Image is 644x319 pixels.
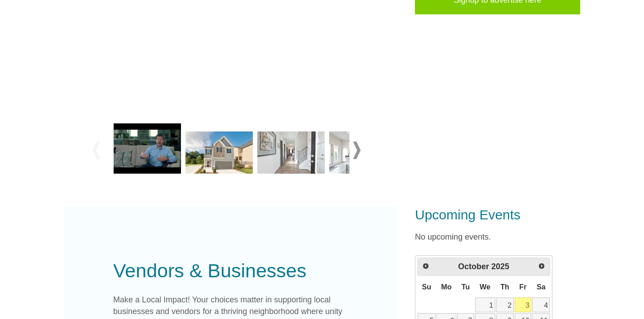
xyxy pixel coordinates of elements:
span: Next [538,262,545,270]
span: 2025 [491,262,509,271]
div: Vendors & Businesses [113,256,348,285]
a: Prev [419,259,433,273]
span: Monday [441,283,451,291]
a: Next [534,259,549,273]
span: Sunday [422,283,431,291]
a: 4 [532,297,550,312]
span: Friday [519,283,526,291]
img: hqdefault.jpg [114,123,181,174]
a: 2 [496,297,514,312]
span: October [458,262,489,271]
a: 3 [515,297,532,312]
span: Thursday [500,283,509,291]
p: No upcoming events. [415,231,580,243]
span: Prev [422,262,429,270]
span: Saturday [537,283,546,291]
span: Wednesday [480,283,490,291]
span: Tuesday [462,283,470,291]
h3: Upcoming Events [415,207,580,223]
a: 1 [475,297,495,312]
